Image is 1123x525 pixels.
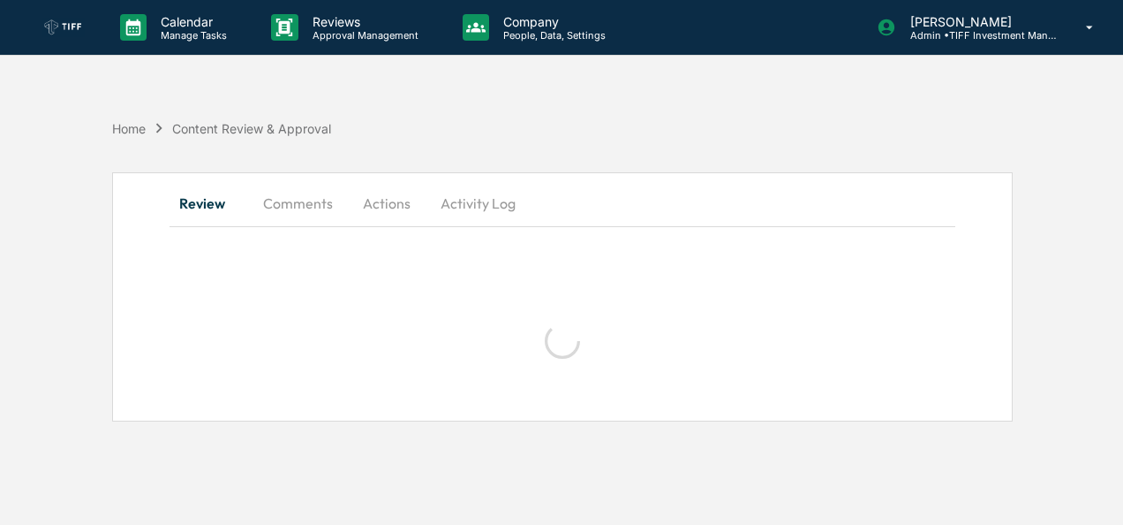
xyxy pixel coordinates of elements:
p: Admin • TIFF Investment Management [896,29,1060,42]
button: Activity Log [426,182,530,224]
p: Calendar [147,14,236,29]
p: Manage Tasks [147,29,236,42]
div: secondary tabs example [170,182,955,224]
p: Approval Management [298,29,427,42]
p: [PERSON_NAME] [896,14,1060,29]
div: Home [112,121,146,136]
div: Content Review & Approval [172,121,331,136]
p: Company [489,14,614,29]
p: People, Data, Settings [489,29,614,42]
button: Actions [347,182,426,224]
button: Review [170,182,249,224]
p: Reviews [298,14,427,29]
img: logo [42,18,85,37]
button: Comments [249,182,347,224]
